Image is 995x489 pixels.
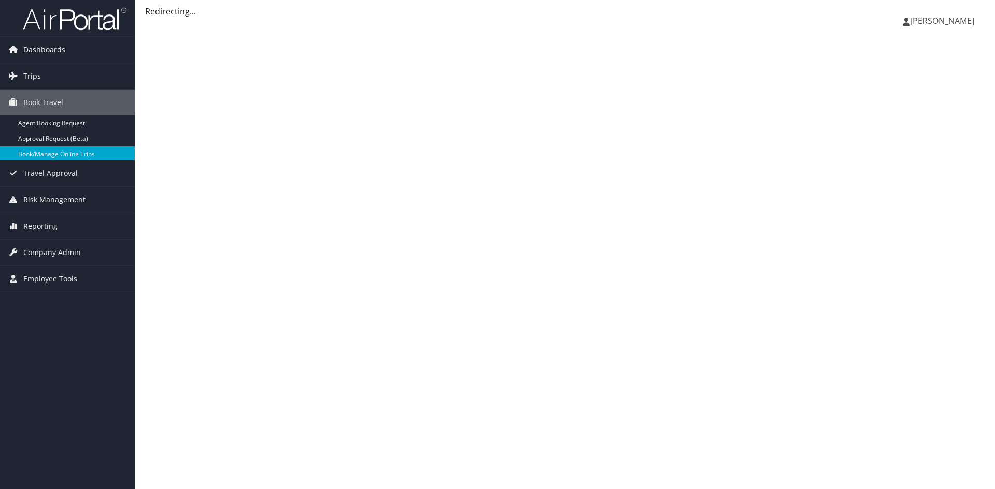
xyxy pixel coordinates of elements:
span: Risk Management [23,187,86,213]
span: Dashboards [23,37,65,63]
a: [PERSON_NAME] [903,5,985,36]
span: Book Travel [23,90,63,115]
div: Redirecting... [145,5,985,18]
span: [PERSON_NAME] [910,15,974,26]
span: Travel Approval [23,160,78,186]
span: Company Admin [23,240,81,265]
span: Trips [23,63,41,89]
span: Reporting [23,213,58,239]
img: airportal-logo.png [23,7,126,31]
span: Employee Tools [23,266,77,292]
